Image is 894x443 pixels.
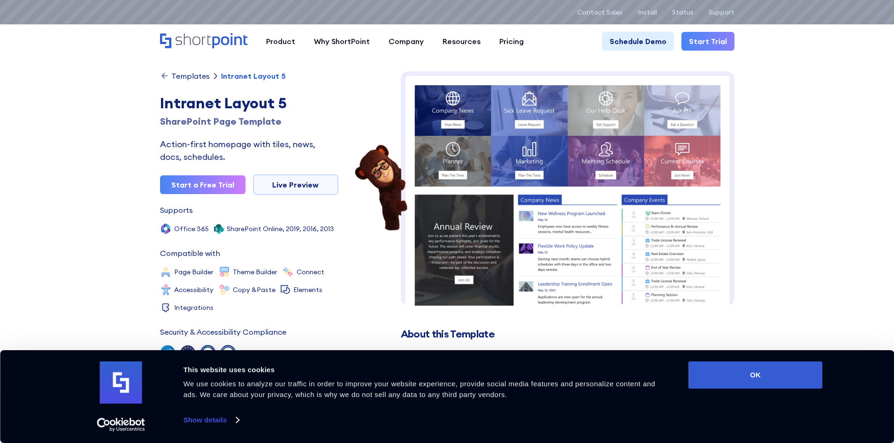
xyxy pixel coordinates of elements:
img: logo [100,361,142,404]
div: Supports [160,206,193,214]
div: Compatible with [160,249,220,257]
div: Templates [171,72,210,80]
div: Accessibility [174,286,214,293]
div: Theme Builder [233,269,277,275]
a: Home [160,33,247,49]
div: Resources [443,36,481,47]
div: Office 365 [174,225,209,232]
a: Install [638,8,657,16]
h2: About this Template [401,328,734,340]
div: Pricing [499,36,524,47]
a: Product [257,32,305,51]
div: Copy &Paste [233,286,275,293]
div: Elements [293,286,322,293]
a: Schedule Demo [602,32,674,51]
div: Action-first homepage with tiles, news, docs, schedules. [160,138,338,163]
a: Start Trial [681,32,734,51]
div: SharePoint Online, 2019, 2016, 2013 [227,225,334,232]
a: Pricing [490,32,533,51]
span: We use cookies to analyze our traffic in order to improve your website experience, provide social... [183,380,656,398]
div: Security & Accessibility Compliance [160,328,286,336]
a: Company [379,32,433,51]
img: soc 2 [160,345,175,360]
div: Product [266,36,295,47]
a: Live Preview [253,174,338,195]
div: Company [389,36,424,47]
a: Support [709,8,734,16]
a: Contact Sales [577,8,623,16]
a: Start a Free Trial [160,175,245,194]
a: Status [672,8,694,16]
a: Templates [160,71,210,81]
button: OK [688,361,823,389]
div: Page Builder [174,269,214,275]
a: Why ShortPoint [305,32,379,51]
div: Integrations [174,304,214,311]
a: Resources [433,32,490,51]
a: Usercentrics Cookiebot - opens in a new window [80,418,162,432]
div: Intranet Layout 5 [221,72,286,80]
div: Intranet Layout 5 [160,92,338,114]
a: Show details [183,413,239,427]
div: SharePoint Page Template [160,114,338,128]
div: Why ShortPoint [314,36,370,47]
div: This website uses cookies [183,364,667,375]
div: Connect [297,269,324,275]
